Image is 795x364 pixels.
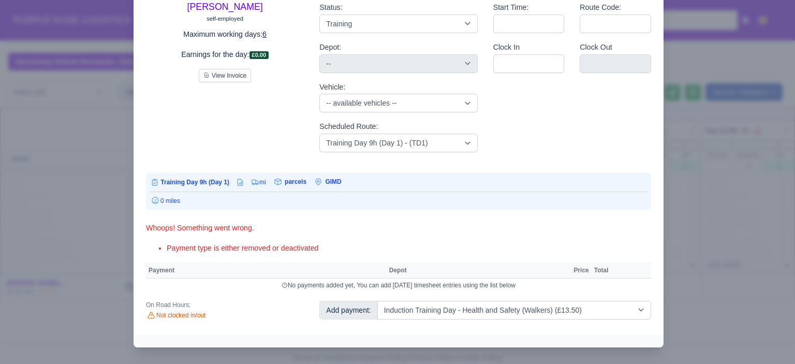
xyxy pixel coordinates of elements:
span: £0.00 [249,51,269,59]
span: parcels [285,178,306,185]
li: Payment type is either removed or deactivated [167,242,651,254]
a: [PERSON_NAME] [187,2,263,12]
th: Total [592,263,611,278]
u: 6 [262,30,267,38]
td: mi [245,177,267,187]
label: Depot: [319,41,341,53]
label: Clock Out [580,41,612,53]
label: Scheduled Route: [319,121,378,133]
button: View Invoice [199,69,251,82]
label: Route Code: [580,2,621,13]
span: GIMD [325,178,341,185]
div: Whoops! Something went wrong. [146,222,651,234]
div: 0 miles [150,196,647,206]
td: No payments added yet, You can add [DATE] timesheet entries using the list below [146,278,651,292]
p: Earnings for the day: [146,49,304,61]
label: Status: [319,2,342,13]
th: Depot [387,263,563,278]
div: On Road Hours: [146,301,304,309]
label: Start Time: [493,2,529,13]
iframe: Chat Widget [743,314,795,364]
label: Vehicle: [319,81,345,93]
div: Not clocked in/out [146,311,304,321]
span: Training Day 9h (Day 1) [160,179,229,186]
label: Clock In [493,41,520,53]
th: Price [571,263,591,278]
p: Maximum working days: [146,28,304,40]
th: Payment [146,263,387,278]
small: self-employed [207,16,243,22]
div: Add payment: [319,301,377,319]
